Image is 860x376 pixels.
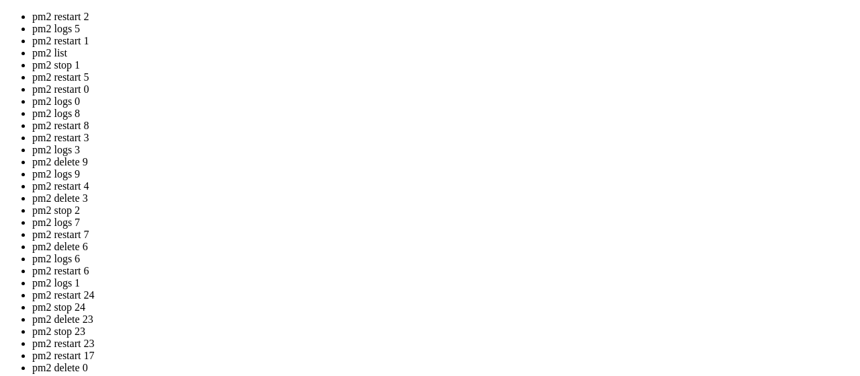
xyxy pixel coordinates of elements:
[5,50,686,62] x-row: * Support: [URL][DOMAIN_NAME]
[32,11,855,23] li: pm2 restart 2
[5,28,686,39] x-row: * Documentation: [URL][DOMAIN_NAME]
[32,204,855,217] li: pm2 stop 2
[5,5,686,17] x-row: Welcome to Ubuntu 22.04.5 LTS (GNU/Linux 5.15.0-144-generic x86_64)
[32,47,855,59] li: pm2 list
[32,241,855,253] li: pm2 delete 6
[32,301,855,313] li: pm2 stop 24
[32,96,855,108] li: pm2 logs 0
[32,108,855,120] li: pm2 logs 8
[5,106,686,118] x-row: To restore this content, you can run the 'unminimize' command.
[5,39,686,50] x-row: * Management: [URL][DOMAIN_NAME]
[32,289,855,301] li: pm2 restart 24
[32,326,855,338] li: pm2 stop 23
[5,84,686,96] x-row: not required on a system that users do not log into.
[32,229,855,241] li: pm2 restart 7
[32,156,855,168] li: pm2 delete 9
[32,350,855,362] li: pm2 restart 17
[32,132,855,144] li: pm2 restart 3
[32,217,855,229] li: pm2 logs 7
[5,73,686,84] x-row: This system has been minimized by removing packages and content that are
[32,362,855,374] li: pm2 delete 0
[32,338,855,350] li: pm2 restart 23
[32,59,855,71] li: pm2 stop 1
[32,253,855,265] li: pm2 logs 6
[32,83,855,96] li: pm2 restart 0
[32,180,855,192] li: pm2 restart 4
[32,313,855,326] li: pm2 delete 23
[32,265,855,277] li: pm2 restart 6
[32,192,855,204] li: pm2 delete 3
[32,71,855,83] li: pm2 restart 5
[32,23,855,35] li: pm2 logs 5
[32,120,855,132] li: pm2 restart 8
[32,277,855,289] li: pm2 logs 1
[5,118,686,129] x-row: Last login: [DATE] from [TECHNICAL_ID]
[32,144,855,156] li: pm2 logs 3
[5,129,686,141] x-row: root@big-country:~# pm
[130,129,136,141] div: (22, 11)
[32,35,855,47] li: pm2 restart 1
[32,168,855,180] li: pm2 logs 9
